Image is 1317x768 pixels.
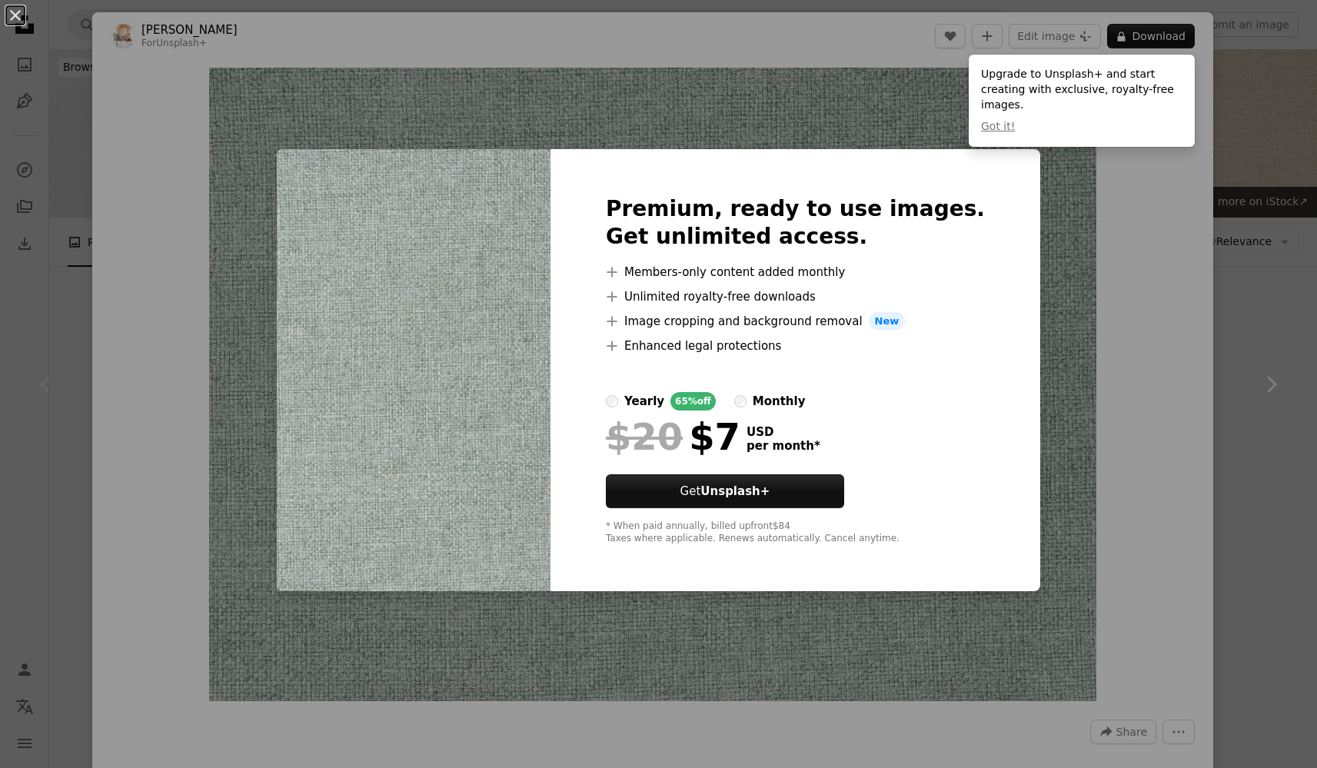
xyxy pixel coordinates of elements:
[981,119,1015,135] button: Got it!
[670,392,716,411] div: 65% off
[753,392,806,411] div: monthly
[734,395,747,407] input: monthly
[606,195,985,251] h2: Premium, ready to use images. Get unlimited access.
[747,439,820,453] span: per month *
[277,149,550,592] img: premium_photo-1700834113217-ddf20e893cf1
[606,474,844,508] button: GetUnsplash+
[624,392,664,411] div: yearly
[700,484,770,498] strong: Unsplash+
[606,417,683,457] span: $20
[747,425,820,439] span: USD
[606,520,985,545] div: * When paid annually, billed upfront $84 Taxes where applicable. Renews automatically. Cancel any...
[606,263,985,281] li: Members-only content added monthly
[969,55,1195,147] div: Upgrade to Unsplash+ and start creating with exclusive, royalty-free images.
[869,312,906,331] span: New
[606,395,618,407] input: yearly65%off
[606,417,740,457] div: $7
[606,337,985,355] li: Enhanced legal protections
[606,288,985,306] li: Unlimited royalty-free downloads
[606,312,985,331] li: Image cropping and background removal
